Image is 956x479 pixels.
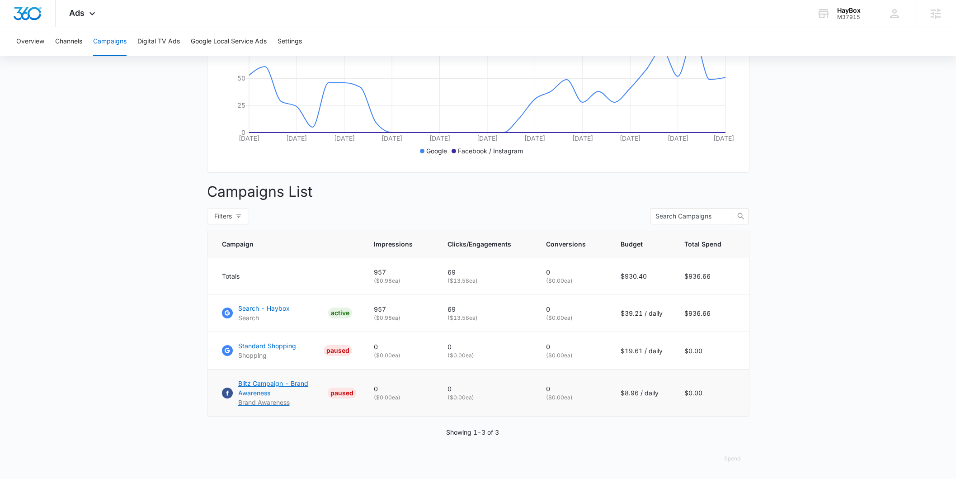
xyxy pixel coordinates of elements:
tspan: [DATE] [620,134,640,142]
tspan: [DATE] [286,134,307,142]
p: $930.40 [621,271,663,281]
span: Conversions [546,239,586,249]
p: $8.96 / daily [621,388,663,398]
p: Campaigns List [207,181,749,203]
p: ( $13.58 ea) [447,277,524,285]
div: account id [837,14,861,20]
p: Facebook / Instagram [458,146,523,156]
td: $0.00 [673,370,749,417]
p: Search [238,313,290,322]
tspan: 50 [237,74,245,82]
p: 0 [447,342,524,351]
div: Totals [222,271,352,281]
tspan: [DATE] [429,134,450,142]
button: Google Local Service Ads [191,27,267,56]
p: 0 [546,384,599,394]
tspan: 25 [237,101,245,109]
span: Campaign [222,239,339,249]
button: Spend [715,448,749,470]
p: ( $0.00 ea) [546,277,599,285]
span: Filters [214,211,232,221]
span: Budget [621,239,650,249]
img: Google Ads [222,308,233,318]
p: ( $0.00 ea) [546,314,599,322]
p: ( $0.98 ea) [374,277,426,285]
tspan: [DATE] [476,134,497,142]
img: tab_keywords_by_traffic_grey.svg [90,52,97,60]
p: Blitz Campaign - Brand Awareness [238,379,324,398]
tspan: [DATE] [572,134,593,142]
p: 0 [374,342,426,351]
p: 0 [447,384,524,394]
p: ( $0.00 ea) [546,394,599,402]
a: Google AdsSearch - HayboxSearchACTIVE [222,304,352,322]
div: account name [837,7,861,14]
span: Clicks/Engagements [447,239,511,249]
p: Search - Haybox [238,304,290,313]
p: ( $0.00 ea) [374,351,426,360]
tspan: [DATE] [713,134,734,142]
a: FacebookBlitz Campaign - Brand AwarenessBrand AwarenessPAUSED [222,379,352,407]
button: Campaigns [93,27,127,56]
a: Google AdsStandard ShoppingShoppingPAUSED [222,341,352,360]
p: 957 [374,267,426,277]
p: Google [426,146,447,156]
input: Search Campaigns [655,211,721,221]
p: ( $13.58 ea) [447,314,524,322]
button: Filters [207,208,249,224]
p: ( $0.00 ea) [447,394,524,402]
p: Brand Awareness [238,398,324,407]
p: Showing 1-3 of 3 [446,427,499,437]
img: tab_domain_overview_orange.svg [24,52,32,60]
div: Keywords by Traffic [100,53,152,59]
tspan: [DATE] [667,134,688,142]
img: logo_orange.svg [14,14,22,22]
button: search [733,208,749,224]
p: ( $0.00 ea) [374,394,426,402]
div: v 4.0.25 [25,14,44,22]
td: $936.66 [673,258,749,294]
img: Google Ads [222,345,233,356]
td: $0.00 [673,332,749,370]
p: 0 [546,267,599,277]
p: 957 [374,304,426,314]
div: PAUSED [324,345,352,356]
tspan: [DATE] [334,134,354,142]
span: Impressions [374,239,413,249]
td: $936.66 [673,294,749,332]
p: $19.61 / daily [621,346,663,356]
p: ( $0.98 ea) [374,314,426,322]
div: Domain Overview [34,53,81,59]
span: Total Spend [684,239,721,249]
img: Facebook [222,388,233,398]
p: 69 [447,267,524,277]
p: Standard Shopping [238,341,296,351]
p: Shopping [238,351,296,360]
p: $39.21 / daily [621,308,663,318]
span: search [733,213,749,220]
p: 0 [546,304,599,314]
button: Settings [278,27,302,56]
div: ACTIVE [328,308,352,318]
button: Digital TV Ads [137,27,180,56]
div: PAUSED [328,388,356,398]
tspan: 0 [241,128,245,136]
p: ( $0.00 ea) [546,351,599,360]
p: ( $0.00 ea) [447,351,524,360]
tspan: [DATE] [524,134,545,142]
tspan: [DATE] [238,134,259,142]
img: website_grey.svg [14,24,22,31]
p: 0 [374,384,426,394]
p: 69 [447,304,524,314]
span: Ads [69,8,85,18]
div: Domain: [DOMAIN_NAME] [24,24,99,31]
p: 0 [546,342,599,351]
tspan: [DATE] [381,134,402,142]
button: Channels [55,27,82,56]
button: Overview [16,27,44,56]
